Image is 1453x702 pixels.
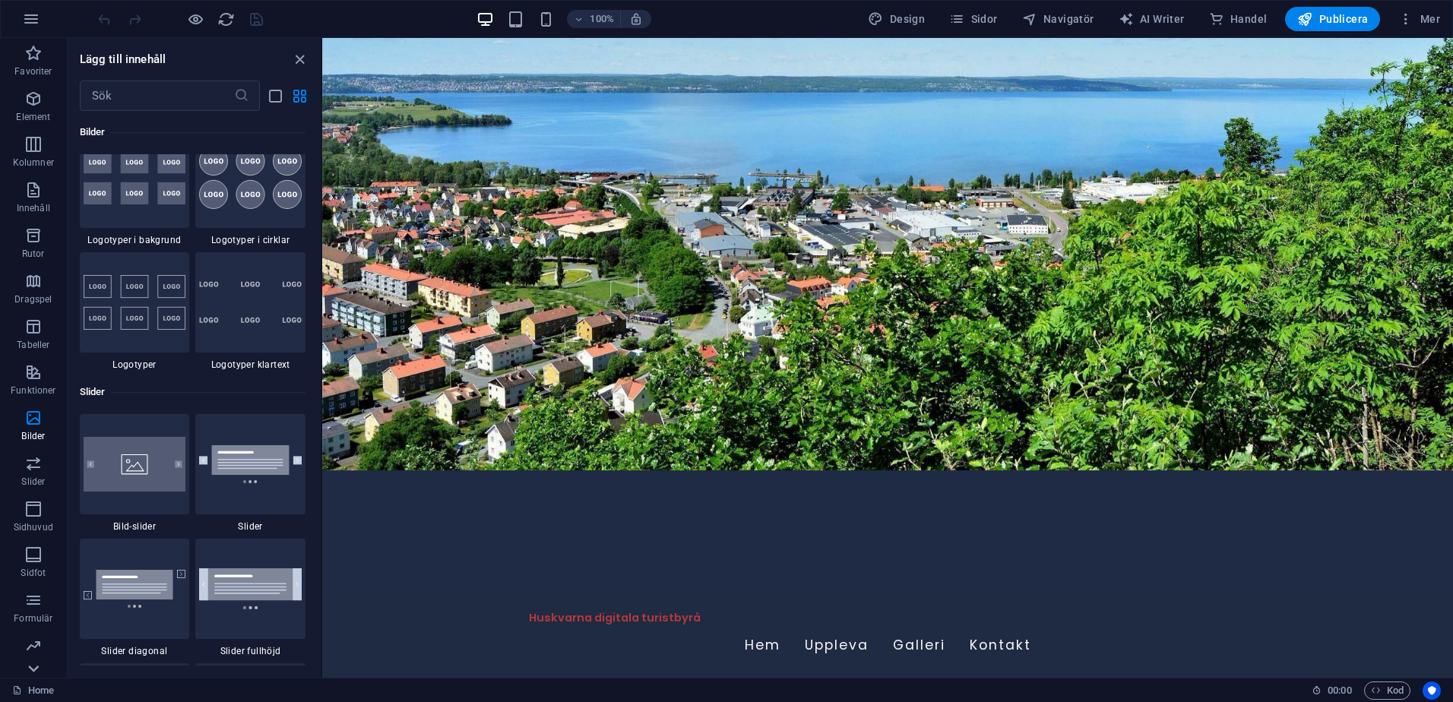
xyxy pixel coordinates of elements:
[199,445,302,483] img: slider.svg
[13,157,54,169] p: Kolumner
[80,414,190,533] div: Bild-slider
[195,234,305,246] span: Logotyper i cirklar
[868,11,925,27] span: Design
[1364,681,1410,700] button: Kod
[80,645,190,657] span: Slider diagonal
[862,7,931,31] div: Design (Ctrl+Alt+Y)
[17,202,50,214] p: Innehåll
[1312,681,1352,700] h6: Sessionstid
[1119,11,1185,27] span: AI Writer
[1392,7,1446,31] button: Mer
[195,539,305,657] div: Slider fullhöjd
[14,65,52,77] p: Favoriter
[629,12,643,26] i: Justera zoomnivån automatiskt vid storleksändring för att passa vald enhet.
[1113,7,1191,31] button: AI Writer
[16,111,50,123] p: Element
[199,280,302,324] img: logos-plain.svg
[21,476,45,488] p: Slider
[84,437,186,492] img: image-slider.svg
[80,81,234,111] input: Sök
[290,87,309,105] button: grid-view
[217,10,235,28] button: reload
[195,414,305,533] div: Slider
[195,252,305,371] div: Logotyper klartext
[195,359,305,371] span: Logotyper klartext
[1022,11,1094,27] span: Navigatör
[14,612,52,625] p: Formulär
[80,359,190,371] span: Logotyper
[195,520,305,533] span: Slider
[21,430,45,442] p: Bilder
[84,275,186,330] img: logos.svg
[290,50,309,68] button: close panel
[1016,7,1100,31] button: Navigatör
[1328,681,1351,700] span: 00 00
[11,384,55,397] p: Funktioner
[80,383,305,401] h6: Slider
[80,539,190,657] div: Slider diagonal
[217,11,235,28] i: Uppdatera sida
[84,570,186,608] img: slider-diagonal.svg
[949,11,997,27] span: Sidor
[1209,11,1268,27] span: Handel
[943,7,1003,31] button: Sidor
[1371,681,1404,700] span: Kod
[17,339,49,351] p: Tabeller
[1297,11,1368,27] span: Publicera
[1398,11,1440,27] span: Mer
[12,681,54,700] a: Klicka för att avbryta val. Dubbelklicka för att öppna sidor
[266,87,284,105] button: list-view
[862,7,931,31] button: Design
[567,10,621,28] button: 100%
[80,128,190,246] div: Logotyper i bakgrund
[590,10,614,28] h6: 100%
[21,567,46,579] p: Sidfot
[1203,7,1274,31] button: Handel
[195,645,305,657] span: Slider fullhöjd
[186,10,204,28] button: Klicka här för att lämna förhandsvisningsläge och fortsätta redigera
[199,147,302,209] img: logos-in-circles.svg
[195,128,305,246] div: Logotyper i cirklar
[199,568,302,609] img: slider-full-height.svg
[80,520,190,533] span: Bild-slider
[80,252,190,371] div: Logotyper
[22,248,45,260] p: Rutor
[80,234,190,246] span: Logotyper i bakgrund
[1338,685,1341,696] span: :
[80,50,166,68] h6: Lägg till innehåll
[80,123,305,141] h6: Bilder
[84,151,186,204] img: logos-on-background.svg
[1423,681,1441,700] button: Usercentrics
[14,521,53,533] p: Sidhuvud
[1285,7,1380,31] button: Publicera
[14,293,52,305] p: Dragspel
